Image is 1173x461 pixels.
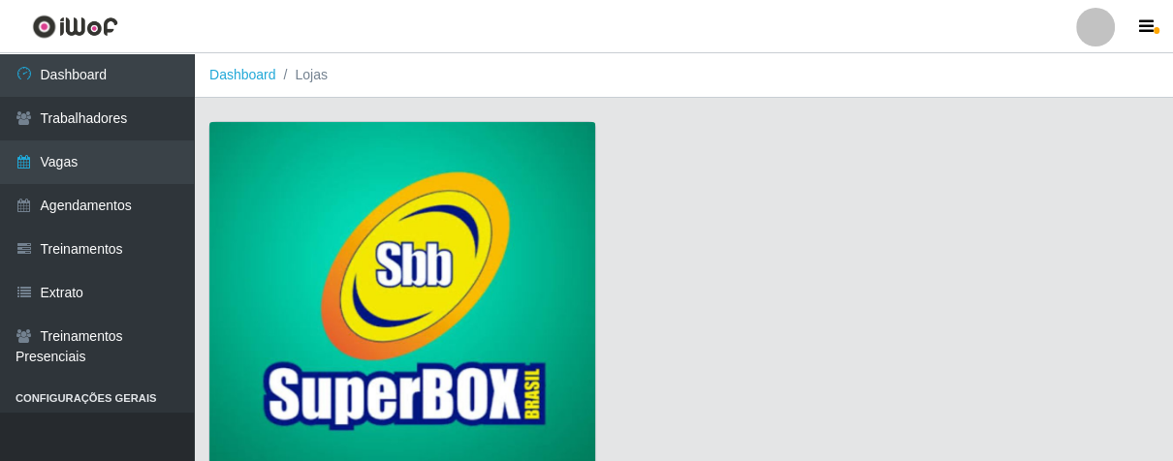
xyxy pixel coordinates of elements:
a: Dashboard [209,67,276,82]
img: CoreUI Logo [32,15,118,39]
nav: breadcrumb [194,53,1173,98]
li: Lojas [276,65,328,85]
